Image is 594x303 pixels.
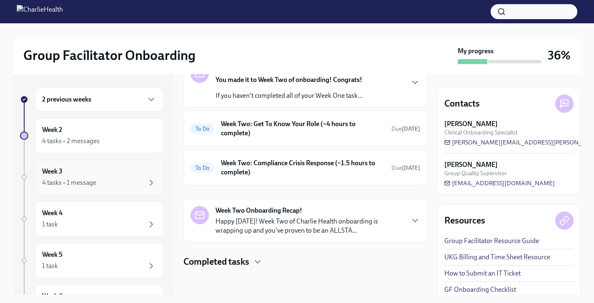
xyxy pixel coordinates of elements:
h6: 2 previous weeks [42,95,91,104]
span: Group Quality Supervisor [444,169,507,177]
span: To Do [190,165,214,171]
strong: [DATE] [402,125,420,132]
a: To DoWeek Two: Compliance Crisis Response (~1.5 hours to complete)Due[DATE] [190,157,420,179]
div: 1 task [42,261,58,271]
div: 4 tasks • 2 messages [42,137,100,146]
div: 4 tasks • 1 message [42,178,96,187]
a: Week 51 task [20,243,163,278]
h3: 36% [548,48,571,63]
span: Clinical Onboarding Specialist [444,129,518,137]
span: To Do [190,126,214,132]
h6: Week 4 [42,209,63,218]
strong: My progress [458,47,494,56]
a: GF Onboarding Checklist [444,285,516,294]
strong: [PERSON_NAME] [444,119,498,129]
p: Happy [DATE]! Week Two of Charlie Health onboarding is wrapping up and you've proven to be an ALL... [216,217,404,235]
h6: Week Two: Compliance Crisis Response (~1.5 hours to complete) [221,159,385,177]
a: UKG Billing and Time Sheet Resource [444,253,550,262]
h6: Week 2 [42,125,62,134]
a: To DoWeek Two: Get To Know Your Role (~4 hours to complete)Due[DATE] [190,118,420,139]
h6: Week 6 [42,292,63,301]
h4: Resources [444,214,485,227]
strong: You made it to Week Two of onboarding! Congrats! [216,76,362,84]
h6: Week 5 [42,250,63,259]
span: Due [391,164,420,171]
a: Week 34 tasks • 1 message [20,160,163,195]
a: Week 24 tasks • 2 messages [20,118,163,153]
p: If you haven't completed all of your Week One task... [216,91,363,100]
strong: [DATE] [402,164,420,171]
h6: Week Two: Get To Know Your Role (~4 hours to complete) [221,119,385,138]
h2: Group Facilitator Onboarding [23,47,195,64]
a: [EMAIL_ADDRESS][DOMAIN_NAME] [444,179,555,187]
strong: Week Two Onboarding Recap! [216,206,302,215]
img: CharlieHealth [17,5,63,18]
h4: Contacts [444,97,480,110]
a: Group Facilitator Resource Guide [444,236,539,246]
span: September 1st, 2025 10:00 [391,125,420,133]
div: 2 previous weeks [35,87,163,112]
h4: Completed tasks [183,256,249,268]
div: Completed tasks [183,256,427,268]
a: Week 41 task [20,201,163,236]
span: Due [391,125,420,132]
strong: [PERSON_NAME] [444,160,498,169]
a: How to Submit an IT Ticket [444,269,521,278]
h6: Week 3 [42,167,63,176]
div: 1 task [42,220,58,229]
span: September 1st, 2025 10:00 [391,164,420,172]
